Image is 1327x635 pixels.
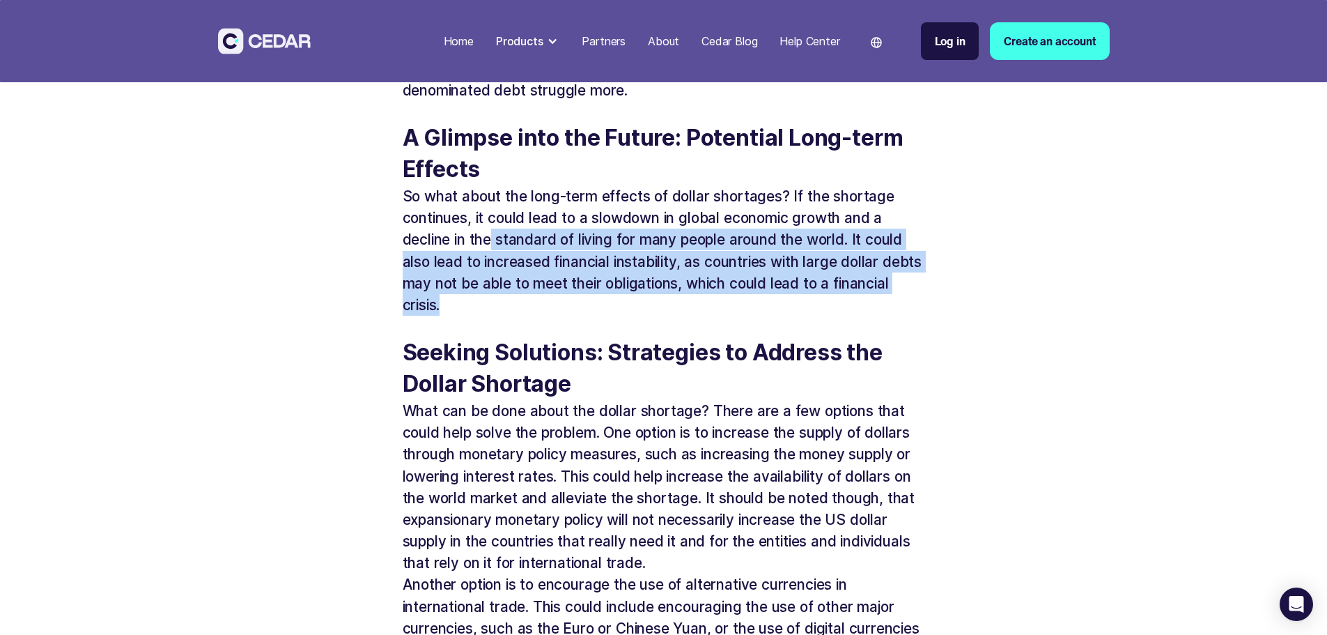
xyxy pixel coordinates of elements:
div: Partners [582,33,626,49]
div: Products [490,27,566,55]
strong: A Glimpse into the Future: Potential Long-term Effects [403,124,903,183]
a: Log in [921,22,979,60]
p: ‍ [403,316,925,337]
div: Help Center [779,33,839,49]
strong: Seeking Solutions: Strategies to Address the Dollar Shortage [403,339,883,397]
div: Products [496,33,543,49]
a: Partners [576,26,631,56]
div: About [648,33,679,49]
div: Home [444,33,474,49]
a: Create an account [990,22,1109,60]
div: Open Intercom Messenger [1280,588,1313,621]
div: Cedar Blog [701,33,757,49]
a: Help Center [774,26,845,56]
p: ‍ [403,101,925,123]
a: About [642,26,685,56]
p: What can be done about the dollar shortage? There are a few options that could help solve the pro... [403,400,925,574]
a: Cedar Blog [696,26,763,56]
img: world icon [871,37,882,48]
a: Home [438,26,479,56]
div: Log in [935,33,965,49]
p: So what about the long-term effects of dollar shortages? If the shortage continues, it could lead... [403,185,925,316]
